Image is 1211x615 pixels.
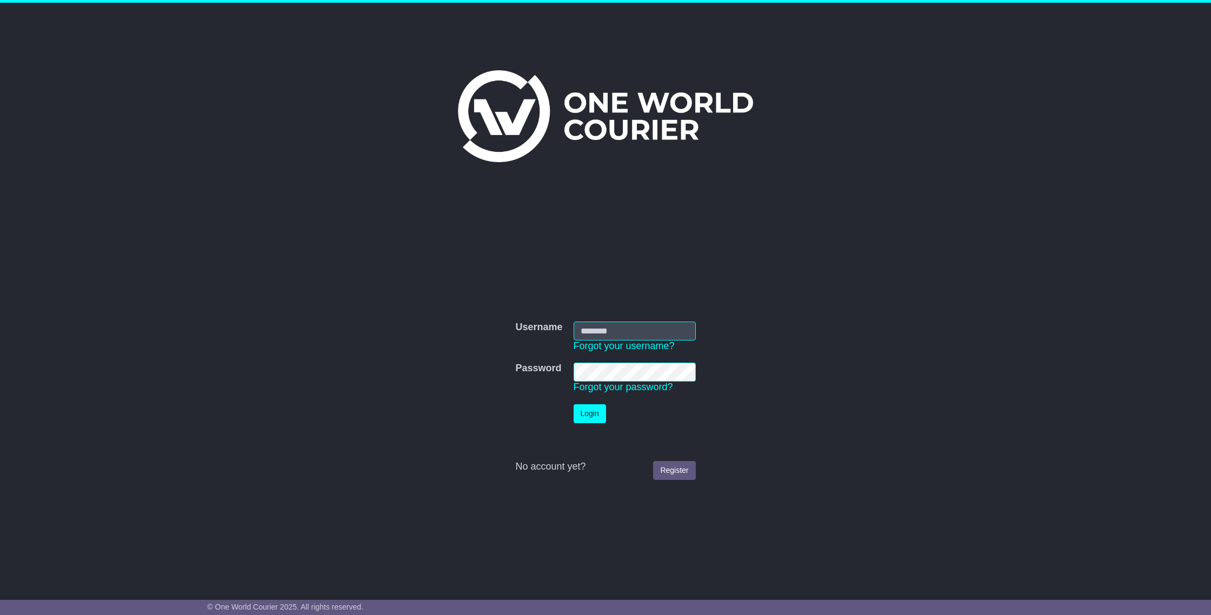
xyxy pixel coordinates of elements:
[574,404,606,423] button: Login
[515,363,561,375] label: Password
[207,603,363,611] span: © One World Courier 2025. All rights reserved.
[458,70,753,162] img: One World
[515,461,695,473] div: No account yet?
[574,340,675,351] a: Forgot your username?
[653,461,695,480] a: Register
[515,322,562,333] label: Username
[574,382,673,392] a: Forgot your password?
